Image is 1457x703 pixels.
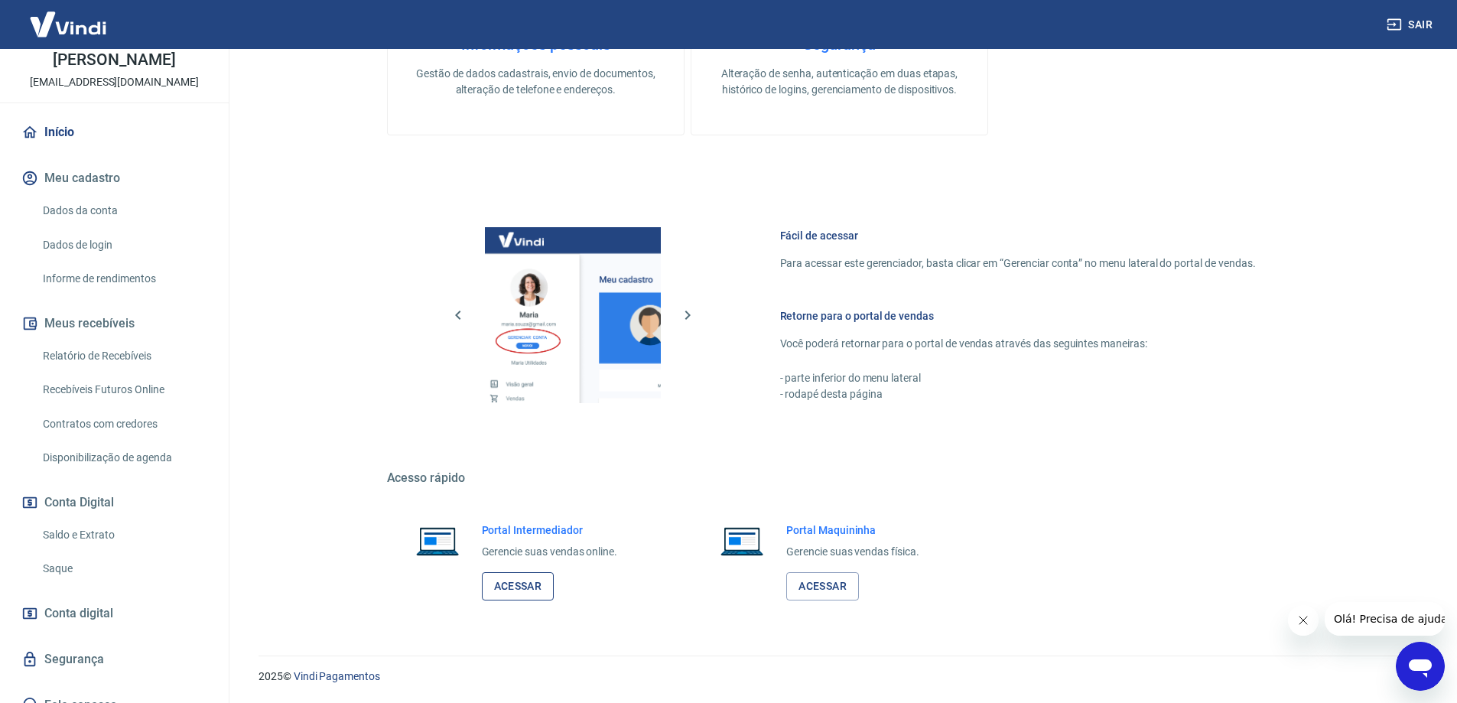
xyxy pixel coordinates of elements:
p: [PERSON_NAME] [53,52,175,68]
iframe: Mensagem da empresa [1325,602,1445,636]
a: Disponibilização de agenda [37,442,210,474]
span: Olá! Precisa de ajuda? [9,11,128,23]
a: Saldo e Extrato [37,519,210,551]
a: Segurança [18,643,210,676]
a: Informe de rendimentos [37,263,210,295]
a: Dados de login [37,229,210,261]
iframe: Botão para abrir a janela de mensagens [1396,642,1445,691]
h6: Portal Intermediador [482,522,618,538]
img: Vindi [18,1,118,47]
iframe: Fechar mensagem [1288,605,1319,636]
p: [EMAIL_ADDRESS][DOMAIN_NAME] [30,74,199,90]
a: Relatório de Recebíveis [37,340,210,372]
span: Conta digital [44,603,113,624]
img: Imagem da dashboard mostrando o botão de gerenciar conta na sidebar no lado esquerdo [485,227,661,403]
a: Dados da conta [37,195,210,226]
p: Gerencie suas vendas online. [482,544,618,560]
p: Gestão de dados cadastrais, envio de documentos, alteração de telefone e endereços. [412,66,659,98]
p: - rodapé desta página [780,386,1256,402]
p: Gerencie suas vendas física. [786,544,919,560]
a: Conta digital [18,597,210,630]
button: Conta Digital [18,486,210,519]
a: Vindi Pagamentos [294,670,380,682]
a: Início [18,116,210,149]
h5: Acesso rápido [387,470,1293,486]
p: Você poderá retornar para o portal de vendas através das seguintes maneiras: [780,336,1256,352]
a: Acessar [786,572,859,600]
p: - parte inferior do menu lateral [780,370,1256,386]
button: Meu cadastro [18,161,210,195]
h6: Retorne para o portal de vendas [780,308,1256,324]
h6: Fácil de acessar [780,228,1256,243]
a: Saque [37,553,210,584]
button: Sair [1384,11,1439,39]
h6: Portal Maquininha [786,522,919,538]
a: Contratos com credores [37,408,210,440]
p: Para acessar este gerenciador, basta clicar em “Gerenciar conta” no menu lateral do portal de ven... [780,255,1256,272]
p: 2025 © [259,669,1420,685]
img: Imagem de um notebook aberto [405,522,470,559]
a: Acessar [482,572,555,600]
img: Imagem de um notebook aberto [710,522,774,559]
p: Alteração de senha, autenticação em duas etapas, histórico de logins, gerenciamento de dispositivos. [716,66,963,98]
a: Recebíveis Futuros Online [37,374,210,405]
button: Meus recebíveis [18,307,210,340]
